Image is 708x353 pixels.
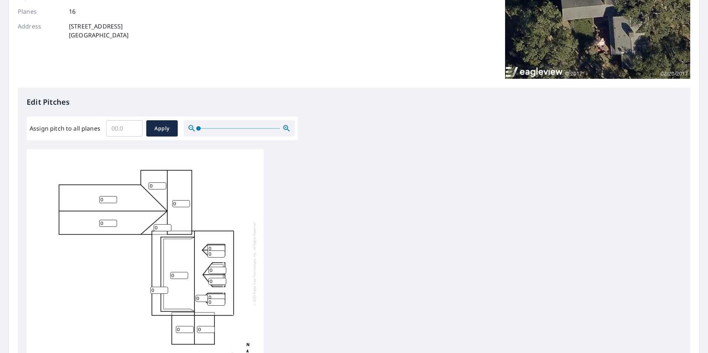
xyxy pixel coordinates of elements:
label: Assign pitch to all planes [30,124,100,133]
p: Planes [18,7,62,16]
p: Address [18,22,62,40]
p: Edit Pitches [27,97,681,108]
input: 00.0 [106,118,143,139]
button: Apply [146,120,178,137]
p: [STREET_ADDRESS] [GEOGRAPHIC_DATA] [69,22,129,40]
span: Apply [152,124,172,133]
p: 16 [69,7,76,16]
